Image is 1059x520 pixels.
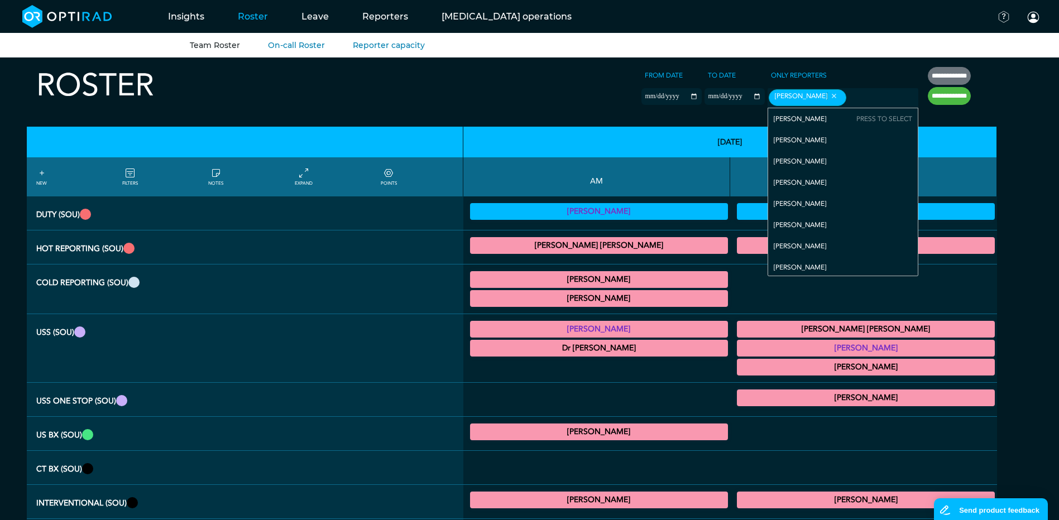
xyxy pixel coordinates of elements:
[641,67,686,84] label: From date
[739,360,993,374] summary: [PERSON_NAME]
[739,322,993,336] summary: [PERSON_NAME] [PERSON_NAME]
[295,167,313,187] a: collapse/expand entries
[739,341,993,355] summary: [PERSON_NAME]
[849,93,850,103] input: null
[768,257,918,278] div: [PERSON_NAME]
[353,40,425,50] a: Reporter capacity
[470,237,728,254] div: CT Trauma & Urgent/MRI Trauma & Urgent 09:00 - 13:00
[463,157,730,196] th: AM
[470,271,728,288] div: General CT/General MRI 09:00 - 11:00
[737,203,995,220] div: Vetting (30 PF Points) 13:00 - 17:00
[470,203,728,220] div: Vetting 09:00 - 13:00
[769,89,846,106] div: [PERSON_NAME]
[472,273,726,286] summary: [PERSON_NAME]
[22,5,112,28] img: brand-opti-rad-logos-blue-and-white-d2f68631ba2948856bd03f2d395fb146ddc8fb01b4b6e9315ea85fa773367...
[472,205,726,218] summary: [PERSON_NAME]
[739,239,993,252] summary: [PERSON_NAME]
[472,239,726,252] summary: [PERSON_NAME] [PERSON_NAME]
[739,205,993,218] summary: [PERSON_NAME]
[472,292,726,305] summary: [PERSON_NAME]
[768,214,918,235] div: [PERSON_NAME]
[470,492,728,508] div: IR General Diagnostic/IR General Interventional 07:15 - 13:00
[737,492,995,508] div: IR General Interventional/IR General Diagnostic 13:00 - 17:00
[472,322,726,336] summary: [PERSON_NAME]
[27,451,463,485] th: CT Bx (SOU)
[737,237,995,254] div: MRI Trauma & Urgent/CT Trauma & Urgent 13:00 - 17:00
[730,157,997,196] th: PM
[122,167,138,187] a: FILTERS
[768,193,918,214] div: [PERSON_NAME]
[472,425,726,439] summary: [PERSON_NAME]
[470,321,728,338] div: General US 09:00 - 13:00
[27,264,463,314] th: Cold Reporting (SOU)
[737,321,995,338] div: US General Adult 13:00 - 17:00
[470,290,728,307] div: General MRI/General CT 11:00 - 13:00
[768,151,918,172] div: [PERSON_NAME]
[768,235,918,257] div: [PERSON_NAME]
[768,129,918,151] div: [PERSON_NAME]
[768,108,918,129] div: [PERSON_NAME]
[27,383,463,417] th: USS One Stop (SOU)
[463,127,998,157] th: [DATE]
[739,391,993,405] summary: [PERSON_NAME]
[27,485,463,519] th: Interventional (SOU)
[737,389,995,406] div: General US 14:00 - 16:00
[768,67,830,84] label: Only Reporters
[27,417,463,451] th: US Bx (SOU)
[470,423,728,440] div: US Interventional General 09:00 - 13:00
[27,230,463,264] th: Hot Reporting (SOU)
[737,340,995,357] div: General US 13:00 - 17:00
[737,359,995,375] div: US General Paediatric 13:00 - 17:00
[208,167,223,187] a: show/hide notes
[36,167,47,187] a: NEW
[381,167,397,187] a: collapse/expand expected points
[705,67,739,84] label: To date
[27,314,463,383] th: USS (SOU)
[27,196,463,230] th: Duty (SOU)
[472,493,726,507] summary: [PERSON_NAME]
[768,172,918,193] div: [PERSON_NAME]
[190,40,240,50] a: Team Roster
[472,341,726,355] summary: Dr [PERSON_NAME]
[827,92,840,100] button: Remove item: '8f6c46f2-3453-42a8-890f-0d052f8d4a0f'
[739,493,993,507] summary: [PERSON_NAME]
[36,67,154,104] h2: Roster
[268,40,325,50] a: On-call Roster
[470,340,728,357] div: General US 09:00 - 12:30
